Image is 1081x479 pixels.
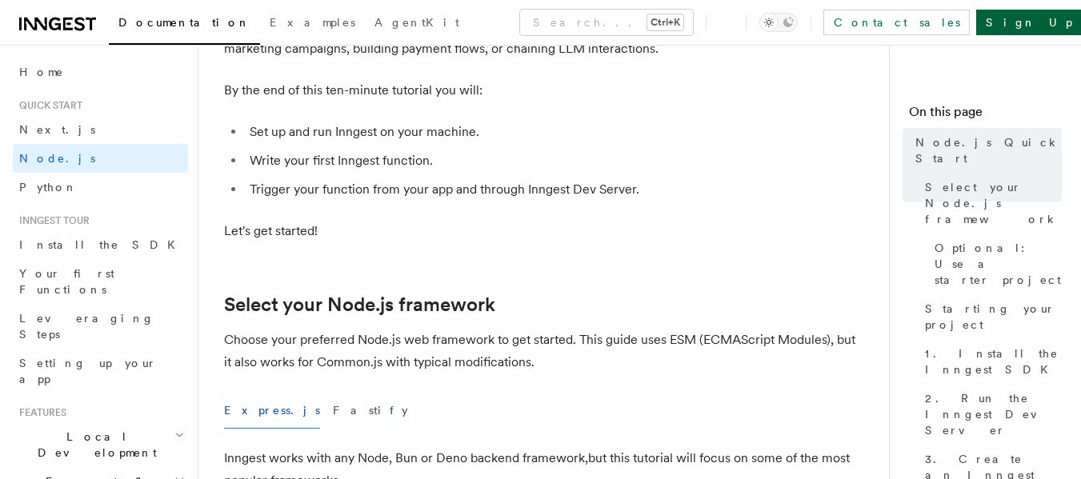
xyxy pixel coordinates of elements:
span: Features [13,406,66,419]
button: Express.js [224,393,320,429]
a: Starting your project [919,294,1062,339]
a: Next.js [13,115,188,144]
a: Setting up your app [13,349,188,393]
a: AgentKit [365,5,469,43]
span: Node.js [19,152,95,165]
kbd: Ctrl+K [647,14,683,30]
button: Fastify [333,393,408,429]
span: Your first Functions [19,267,114,296]
li: Trigger your function from your app and through Inngest Dev Server. [245,178,864,201]
a: Documentation [109,5,260,45]
a: Select your Node.js framework [224,293,495,316]
a: Optional: Use a starter project [928,234,1062,294]
span: Select your Node.js framework [925,179,1062,227]
a: Your first Functions [13,259,188,304]
span: Home [19,64,64,80]
a: Examples [260,5,365,43]
span: Examples [270,16,355,29]
a: Node.js [13,144,188,173]
a: Install the SDK [13,230,188,259]
a: Select your Node.js framework [919,173,1062,234]
a: Leveraging Steps [13,304,188,349]
a: Contact sales [823,10,970,35]
span: Optional: Use a starter project [935,240,1062,288]
a: Python [13,173,188,202]
a: 2. Run the Inngest Dev Server [919,384,1062,445]
a: 1. Install the Inngest SDK [919,339,1062,384]
a: Node.js Quick Start [909,128,1062,173]
p: By the end of this ten-minute tutorial you will: [224,79,864,102]
p: Let's get started! [224,220,864,242]
p: Choose your preferred Node.js web framework to get started. This guide uses ESM (ECMAScript Modul... [224,329,864,373]
span: 1. Install the Inngest SDK [925,345,1062,377]
span: Setting up your app [19,357,157,385]
li: Set up and run Inngest on your machine. [245,121,864,143]
span: Next.js [19,123,95,136]
span: AgentKit [374,16,459,29]
button: Search...Ctrl+K [520,10,693,35]
li: Write your first Inngest function. [245,150,864,172]
span: Node.js Quick Start [915,134,1062,166]
span: Inngest tour [13,214,90,227]
span: Leveraging Steps [19,312,154,341]
button: Toggle dark mode [759,13,798,32]
span: Starting your project [925,301,1062,333]
h4: On this page [909,102,1062,128]
span: Install the SDK [19,238,185,251]
span: Python [19,181,78,194]
span: Local Development [13,429,174,461]
span: Documentation [118,16,250,29]
button: Local Development [13,422,188,467]
span: Quick start [13,99,82,112]
span: 2. Run the Inngest Dev Server [925,390,1062,438]
a: Home [13,58,188,86]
